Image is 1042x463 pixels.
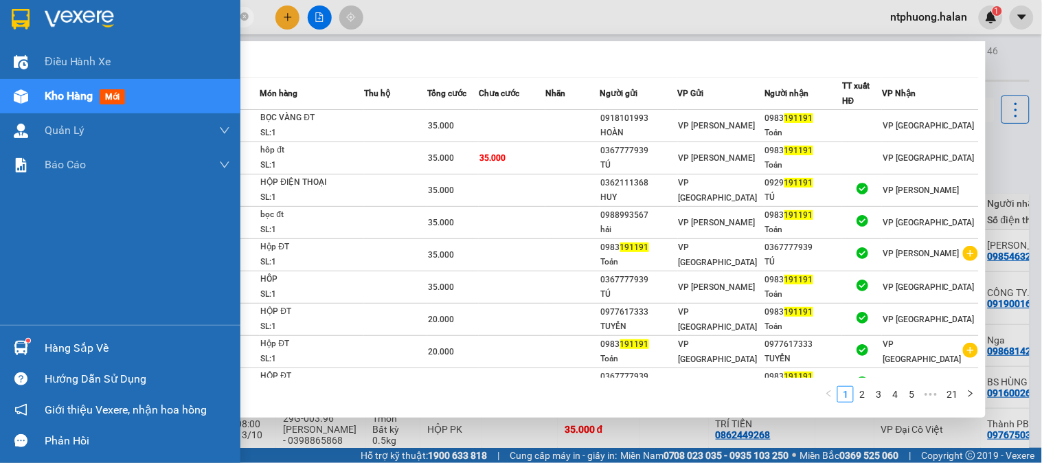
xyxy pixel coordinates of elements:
[601,176,677,190] div: 0362111368
[765,370,841,384] div: 0983
[962,386,979,403] li: Next Page
[260,272,363,287] div: HÔP
[620,242,649,252] span: 191191
[14,341,28,355] img: warehouse-icon
[678,89,704,98] span: VP Gửi
[260,287,363,302] div: SL: 1
[260,369,363,384] div: HỘP ĐT
[784,113,813,123] span: 191191
[920,386,942,403] li: Next 5 Pages
[601,126,677,140] div: HOÀN
[45,53,111,70] span: Điều hành xe
[45,431,230,451] div: Phản hồi
[260,158,363,173] div: SL: 1
[601,111,677,126] div: 0918101993
[601,255,677,269] div: Toản
[428,250,454,260] span: 35.000
[260,143,363,158] div: hôp đt
[427,89,466,98] span: Tổng cước
[765,319,841,334] div: Toản
[260,175,363,190] div: HỘP ĐIỆN THOẠI
[45,401,207,418] span: Giới thiệu Vexere, nhận hoa hồng
[219,125,230,136] span: down
[601,370,677,384] div: 0367777939
[479,153,506,163] span: 35.000
[14,158,28,172] img: solution-icon
[784,307,813,317] span: 191191
[601,337,677,352] div: 0983
[882,89,916,98] span: VP Nhận
[45,122,84,139] span: Quản Lý
[784,178,813,188] span: 191191
[601,190,677,205] div: HUY
[838,387,853,402] a: 1
[601,319,677,334] div: TUYỂN
[963,246,978,261] span: plus-circle
[26,339,30,343] sup: 1
[601,352,677,366] div: Toản
[765,273,841,287] div: 0983
[679,218,756,227] span: VP [PERSON_NAME]
[17,17,120,86] img: logo.jpg
[364,89,390,98] span: Thu hộ
[601,223,677,237] div: hải
[765,287,841,302] div: Toản
[942,386,962,403] li: 21
[765,352,841,366] div: TUYỂN
[679,282,756,292] span: VP [PERSON_NAME]
[428,218,454,227] span: 35.000
[962,386,979,403] button: right
[45,369,230,389] div: Hướng dẫn sử dụng
[14,372,27,385] span: question-circle
[883,282,975,292] span: VP [GEOGRAPHIC_DATA]
[240,11,249,24] span: close-circle
[871,387,886,402] a: 3
[260,255,363,270] div: SL: 1
[620,339,649,349] span: 191191
[765,305,841,319] div: 0983
[679,153,756,163] span: VP [PERSON_NAME]
[765,190,841,205] div: TÚ
[17,93,240,116] b: GỬI : VP [PERSON_NAME]
[966,389,975,398] span: right
[870,386,887,403] li: 3
[260,126,363,141] div: SL: 1
[45,89,93,102] span: Kho hàng
[765,176,841,190] div: 0929
[260,89,297,98] span: Món hàng
[128,34,574,51] li: 271 - [PERSON_NAME] - [GEOGRAPHIC_DATA] - [GEOGRAPHIC_DATA]
[765,158,841,172] div: Toản
[428,282,454,292] span: 35.000
[545,89,565,98] span: Nhãn
[240,12,249,21] span: close-circle
[942,387,962,402] a: 21
[784,146,813,155] span: 191191
[765,126,841,140] div: Toản
[219,159,230,170] span: down
[601,208,677,223] div: 0988993567
[679,121,756,131] span: VP [PERSON_NAME]
[14,55,28,69] img: warehouse-icon
[601,240,677,255] div: 0983
[821,386,837,403] li: Previous Page
[784,210,813,220] span: 191191
[883,153,975,163] span: VP [GEOGRAPHIC_DATA]
[887,387,903,402] a: 4
[765,223,841,237] div: Toản
[45,156,86,173] span: Báo cáo
[679,339,758,364] span: VP [GEOGRAPHIC_DATA]
[14,434,27,447] span: message
[428,153,454,163] span: 35.000
[765,144,841,158] div: 0983
[854,386,870,403] li: 2
[883,218,975,227] span: VP [GEOGRAPHIC_DATA]
[601,158,677,172] div: TÚ
[837,386,854,403] li: 1
[765,208,841,223] div: 0983
[260,319,363,335] div: SL: 1
[100,89,125,104] span: mới
[12,9,30,30] img: logo-vxr
[887,386,903,403] li: 4
[260,111,363,126] div: BỌC VÀNG ĐT
[45,338,230,359] div: Hàng sắp về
